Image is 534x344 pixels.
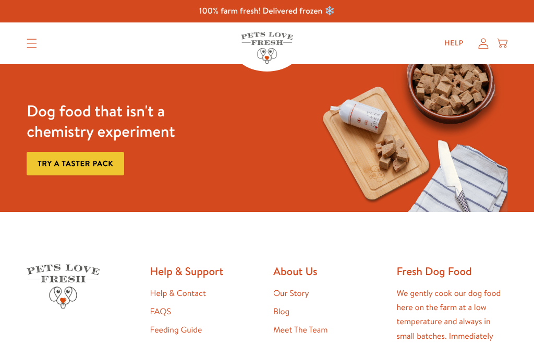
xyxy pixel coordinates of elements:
a: Help & Contact [150,288,206,299]
h2: Fresh Dog Food [396,264,507,278]
a: Help [436,33,472,54]
img: Pets Love Fresh [241,32,293,64]
a: Our Story [273,288,309,299]
img: Pets Love Fresh [27,264,100,309]
a: Blog [273,306,289,317]
summary: Translation missing: en.sections.header.menu [18,30,45,56]
img: Fussy [312,64,507,212]
a: Meet The Team [273,324,327,336]
a: Feeding Guide [150,324,202,336]
a: Try a taster pack [27,152,124,175]
a: FAQS [150,306,171,317]
h2: About Us [273,264,384,278]
h2: Help & Support [150,264,261,278]
h3: Dog food that isn't a chemistry experiment [27,101,222,141]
